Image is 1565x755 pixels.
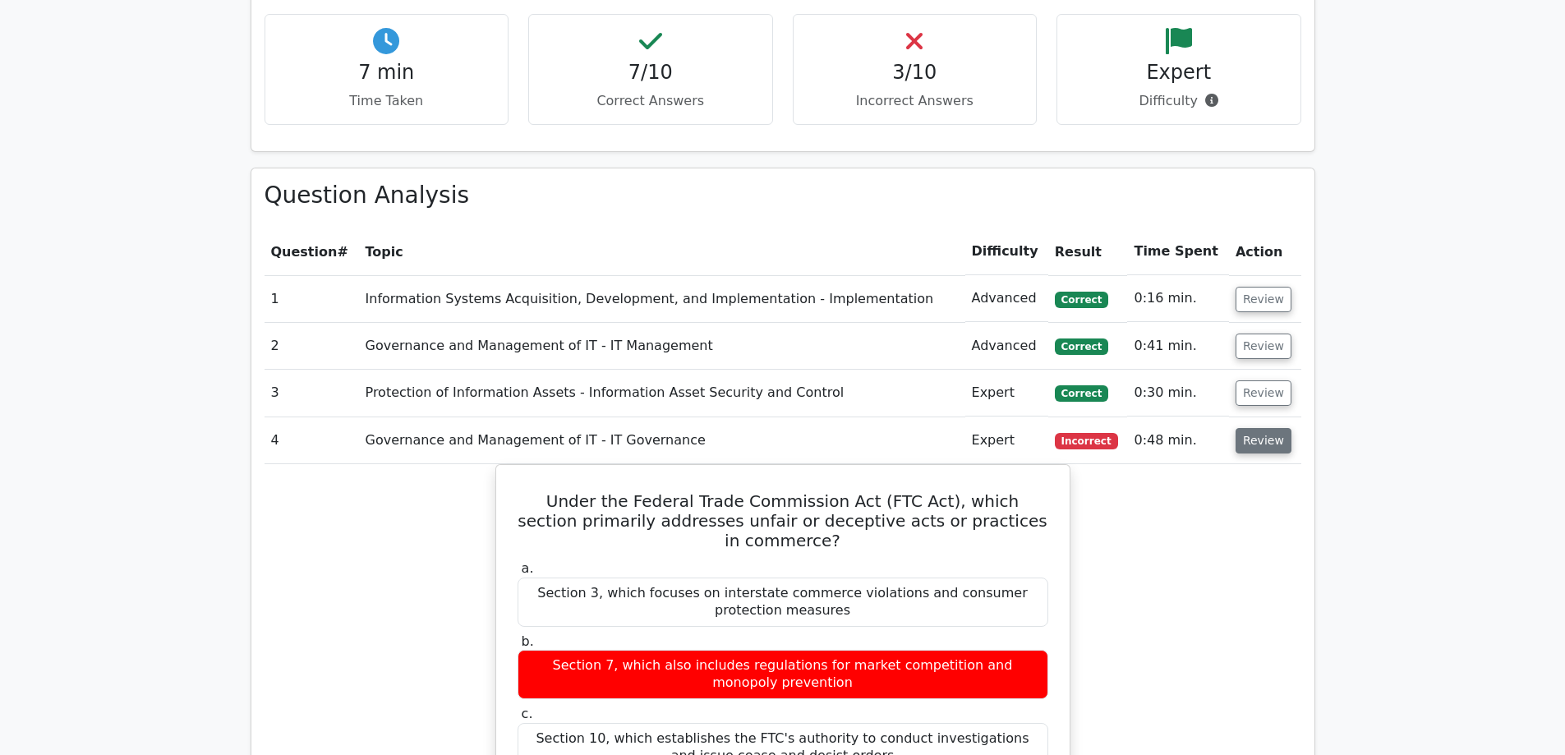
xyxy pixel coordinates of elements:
[522,706,533,721] span: c.
[1127,228,1228,275] th: Time Spent
[965,417,1048,464] td: Expert
[1070,61,1287,85] h4: Expert
[265,228,359,275] th: #
[1127,275,1228,322] td: 0:16 min.
[359,323,965,370] td: Governance and Management of IT - IT Management
[807,91,1024,111] p: Incorrect Answers
[278,91,495,111] p: Time Taken
[542,91,759,111] p: Correct Answers
[522,633,534,649] span: b.
[542,61,759,85] h4: 7/10
[265,323,359,370] td: 2
[807,61,1024,85] h4: 3/10
[359,228,965,275] th: Topic
[518,650,1048,699] div: Section 7, which also includes regulations for market competition and monopoly prevention
[265,182,1301,209] h3: Question Analysis
[965,370,1048,417] td: Expert
[1127,323,1228,370] td: 0:41 min.
[278,61,495,85] h4: 7 min
[271,244,338,260] span: Question
[359,275,965,322] td: Information Systems Acquisition, Development, and Implementation - Implementation
[965,228,1048,275] th: Difficulty
[516,491,1050,550] h5: Under the Federal Trade Commission Act (FTC Act), which section primarily addresses unfair or dec...
[522,560,534,576] span: a.
[359,370,965,417] td: Protection of Information Assets - Information Asset Security and Control
[1055,385,1108,402] span: Correct
[518,578,1048,627] div: Section 3, which focuses on interstate commerce violations and consumer protection measures
[1055,433,1118,449] span: Incorrect
[1236,287,1291,312] button: Review
[1127,370,1228,417] td: 0:30 min.
[359,417,965,464] td: Governance and Management of IT - IT Governance
[1048,228,1128,275] th: Result
[1055,292,1108,308] span: Correct
[1055,338,1108,355] span: Correct
[965,275,1048,322] td: Advanced
[1229,228,1301,275] th: Action
[265,417,359,464] td: 4
[965,323,1048,370] td: Advanced
[1070,91,1287,111] p: Difficulty
[1236,428,1291,453] button: Review
[265,275,359,322] td: 1
[265,370,359,417] td: 3
[1236,380,1291,406] button: Review
[1127,417,1228,464] td: 0:48 min.
[1236,334,1291,359] button: Review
